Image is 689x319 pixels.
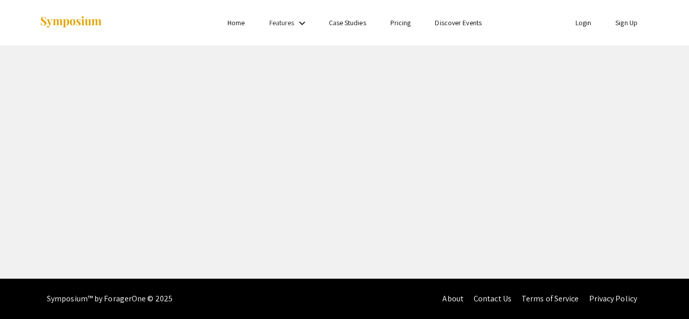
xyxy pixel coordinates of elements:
a: Contact Us [474,293,511,304]
a: Terms of Service [522,293,579,304]
a: Case Studies [329,18,366,27]
a: Home [227,18,245,27]
a: Features [269,18,295,27]
a: About [442,293,464,304]
a: Privacy Policy [589,293,637,304]
a: Login [576,18,592,27]
a: Discover Events [435,18,482,27]
div: Symposium™ by ForagerOne © 2025 [47,279,173,319]
img: Symposium by ForagerOne [39,16,102,29]
a: Sign Up [615,18,638,27]
a: Pricing [390,18,411,27]
mat-icon: Expand Features list [296,17,308,29]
